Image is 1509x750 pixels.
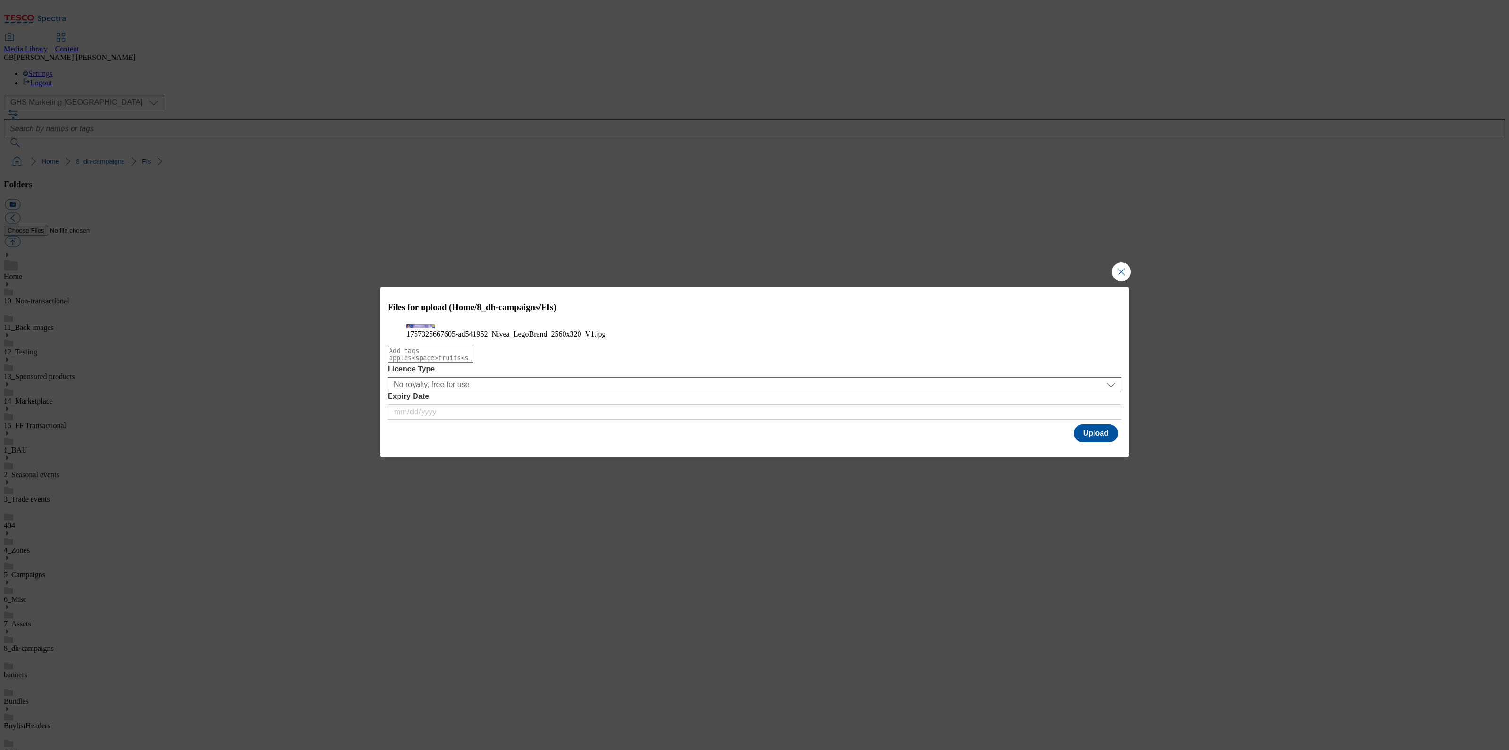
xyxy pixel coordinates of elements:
[388,302,1121,312] h3: Files for upload (Home/8_dh-campaigns/FIs)
[388,392,1121,401] label: Expiry Date
[406,330,1103,338] figcaption: 1757325667605-ad541952_Nivea_LegoBrand_2560x320_V1.jpg
[406,324,435,328] img: preview
[1074,424,1118,442] button: Upload
[388,365,1121,373] label: Licence Type
[1112,262,1131,281] button: Close Modal
[380,287,1129,457] div: Modal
